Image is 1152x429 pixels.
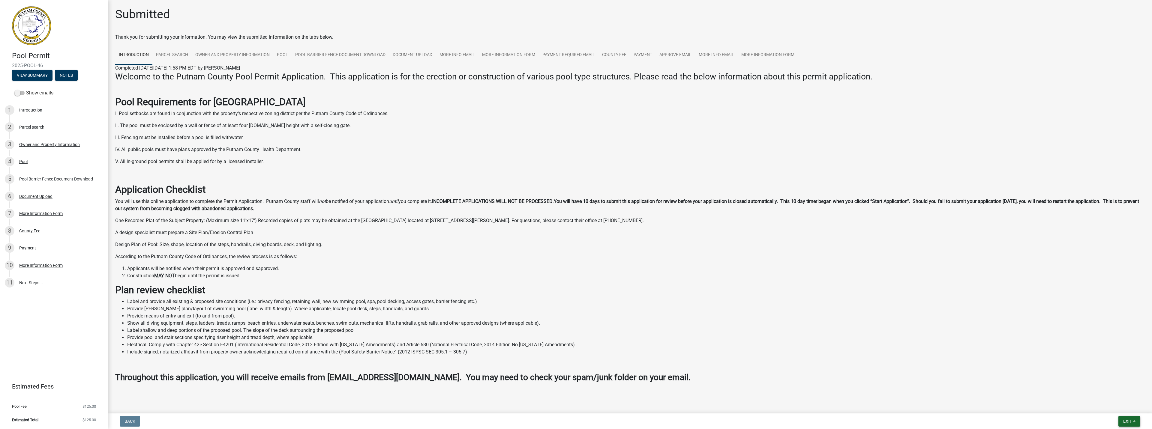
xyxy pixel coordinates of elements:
a: Estimated Fees [5,380,98,392]
p: Design Plan of Pool: Size, shape, location of the steps, handrails, diving boards, deck, and ligh... [115,241,1145,248]
p: II. The pool must be enclosed by a wall or fence of at least four [DOMAIN_NAME] height with a sel... [115,122,1145,129]
li: Label and provide all existing & proposed site conditions (i.e.: privacy fencing, retaining wall,... [127,298,1145,305]
strong: INCOMPLETE APPLICATIONS WILL NOT BE PROCESSED [432,198,553,204]
strong: You will have 10 days to submit this application for review before your application is closed aut... [115,198,1139,211]
div: 10 [5,261,14,270]
div: Thank you for submitting your information. You may view the submitted information on the tabs below. [115,34,1145,41]
a: More Information Form [738,46,798,65]
div: Parcel search [19,125,44,129]
strong: Application Checklist [115,184,205,195]
li: Applicants will be notified when their permit is approved or disapproved. [127,265,1145,272]
a: Approve Email [656,46,695,65]
li: Provide [PERSON_NAME] plan/layout of swimming pool (label width & length). Where applicable, loca... [127,305,1145,312]
p: You will use this online application to complete the Permit Application. Putnam County staff will... [115,198,1145,212]
button: Back [120,416,140,427]
li: Provide means of entry and exit (to and from pool). [127,312,1145,320]
span: Exit [1123,419,1132,424]
span: Completed [DATE][DATE] 1:58 PM EDT by [PERSON_NAME] [115,65,240,71]
div: 11 [5,278,14,287]
i: not [319,198,326,204]
label: Show emails [14,89,53,97]
h1: Submitted [115,7,170,22]
button: Exit [1118,416,1140,427]
div: 4 [5,157,14,166]
wm-modal-confirm: Notes [55,73,78,78]
span: Back [124,419,135,424]
p: IV. All public pools must have plans approved by the Putnam County Health Department. [115,146,1145,153]
p: V. All In-ground pool permits shall be applied for by a licensed installer. [115,158,1145,165]
div: 8 [5,226,14,236]
a: Document Upload [389,46,436,65]
a: Payment Required Email [539,46,598,65]
div: 9 [5,243,14,253]
div: Document Upload [19,194,52,198]
strong: Plan review checklist [115,284,205,296]
span: Estimated Total [12,418,38,422]
li: Show all diving equipment, steps, ladders, treads, ramps, beach entries, underwater seats, benche... [127,320,1145,327]
div: Pool Barrier Fence Document Download [19,177,93,181]
span: $125.00 [82,404,96,408]
p: According to the Putnam County Code of Ordinances, the review process is as follows: [115,253,1145,260]
strong: Throughout this application, you will receive emails from [EMAIL_ADDRESS][DOMAIN_NAME]. You may n... [115,372,691,382]
div: 7 [5,209,14,218]
span: 2025-POOL-46 [12,63,96,68]
a: More Info Email [436,46,478,65]
div: 3 [5,140,14,149]
span: Pool Fee [12,404,27,408]
li: Electrical: Comply with Chapter 42> Section E4201 (International Residential Code, 2012 Edition w... [127,341,1145,348]
a: Owner and Property Information [192,46,273,65]
a: Pool Barrier Fence Document Download [292,46,389,65]
div: 1 [5,105,14,115]
a: County Fee [598,46,630,65]
a: More Info Email [695,46,738,65]
h4: Pool Permit [12,52,103,60]
wm-modal-confirm: Summary [12,73,52,78]
div: 2 [5,122,14,132]
div: Payment [19,246,36,250]
li: Construction begin until the permit is issued. [127,272,1145,279]
span: $125.00 [82,418,96,422]
li: Label shallow and deep portions of the proposed pool. The slope of the deck surrounding the propo... [127,327,1145,334]
p: I. Pool setbacks are found in conjunction with the property's respective zoning district per the ... [115,110,1145,117]
p: A design specialist must prepare a Site Plan/Erosion Control Plan [115,229,1145,236]
div: 6 [5,192,14,201]
h3: Welcome to the Putnam County Pool Permit Application. This application is for the erection or con... [115,72,1145,82]
a: Pool [273,46,292,65]
div: County Fee [19,229,40,233]
p: III. Fencing must be installed before a pool is filled withwater. [115,134,1145,141]
div: More Information Form [19,211,63,216]
div: Pool [19,159,28,164]
li: Provide pool and stair sections specifying riser height and tread depth, where applicable. [127,334,1145,341]
strong: Pool Requirements for [GEOGRAPHIC_DATA] [115,96,305,108]
div: Owner and Property Information [19,142,80,147]
a: Payment [630,46,656,65]
div: More Information Form [19,263,63,267]
p: One Recorded Plat of the Subject Property: (Maximum size 11'x17') Recorded copies of plats may be... [115,217,1145,224]
img: Putnam County, Georgia [12,6,51,45]
li: Include signed, notarized affidavit from property owner acknowledging required compliance with th... [127,348,1145,356]
a: Introduction [115,46,152,65]
i: until [389,198,398,204]
button: View Summary [12,70,52,81]
a: Parcel search [152,46,192,65]
a: More Information Form [478,46,539,65]
div: 5 [5,174,14,184]
strong: MAY NOT [154,273,175,279]
button: Notes [55,70,78,81]
div: Introduction [19,108,42,112]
